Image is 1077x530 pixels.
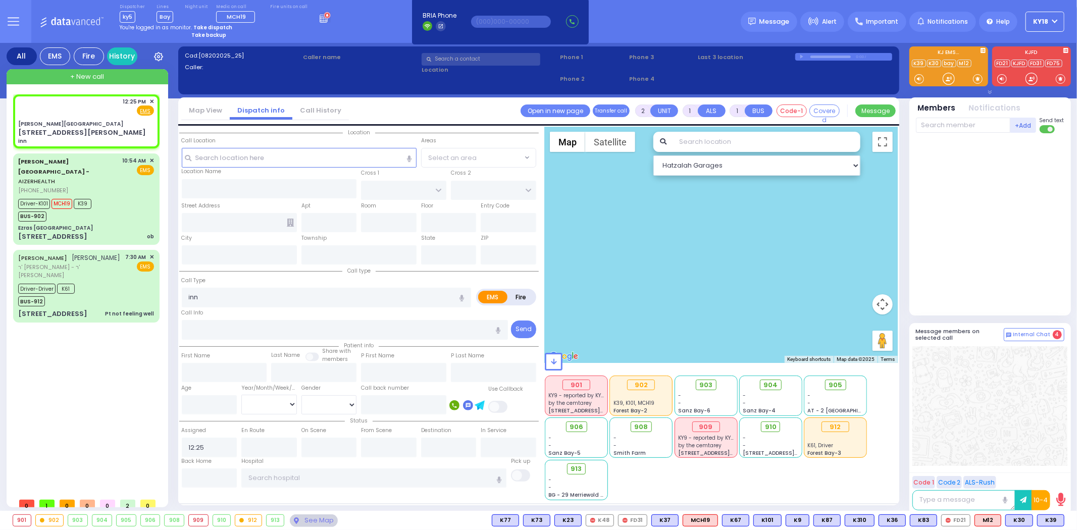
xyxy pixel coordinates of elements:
[613,434,617,442] span: -
[182,148,417,167] input: Search location here
[1037,514,1064,526] div: K39
[185,4,208,10] label: Night unit
[1004,328,1064,341] button: Internal Chat 4
[120,4,145,10] label: Dispatcher
[511,321,536,338] button: Send
[879,514,906,526] div: K36
[361,384,409,392] label: Call back number
[743,434,746,442] span: -
[19,500,34,507] span: 0
[322,347,351,355] small: Share with
[590,518,595,523] img: red-radio-icon.svg
[1040,117,1064,124] span: Send text
[182,457,212,465] label: Back Home
[492,514,519,526] div: BLS
[157,4,173,10] label: Lines
[873,132,893,152] button: Toggle fullscreen view
[492,514,519,526] div: K77
[1011,60,1028,67] a: KJFD
[942,60,956,67] a: bay
[927,60,941,67] a: K30
[651,514,679,526] div: BLS
[786,514,809,526] div: BLS
[421,202,433,210] label: Floor
[547,350,581,363] img: Google
[70,72,104,82] span: + New call
[421,234,435,242] label: State
[822,17,837,26] span: Alert
[235,515,262,526] div: 912
[18,296,45,306] span: BUS-912
[182,202,221,210] label: Street Address
[813,514,841,526] div: BLS
[18,232,87,242] div: [STREET_ADDRESS]
[673,132,860,152] input: Search location
[421,137,436,145] label: Areas
[916,118,1010,133] input: Search member
[910,514,937,526] div: K83
[18,120,123,128] div: [PERSON_NAME][GEOGRAPHIC_DATA]
[562,380,590,391] div: 901
[650,104,678,117] button: UNIT
[808,442,834,449] span: K61, Driver
[198,51,244,60] span: [08202025_25]
[722,514,749,526] div: BLS
[765,422,777,432] span: 910
[1010,118,1037,133] button: +Add
[18,254,67,262] a: [PERSON_NAME]
[193,24,232,31] strong: Take dispatch
[149,97,154,106] span: ✕
[549,491,605,499] span: BG - 29 Merriewold S.
[343,129,375,136] span: Location
[678,392,681,399] span: -
[105,310,154,317] div: Pt not feeling well
[554,514,582,526] div: BLS
[303,53,418,62] label: Caller name
[345,417,373,425] span: Status
[698,53,795,62] label: Last 3 location
[18,137,27,145] div: inn
[227,13,246,21] span: MCH19
[683,514,718,526] div: MCH19
[182,137,216,145] label: Call Location
[1013,331,1051,338] span: Internal Chat
[1034,17,1049,26] span: KY18
[683,514,718,526] div: ALS
[241,384,297,392] div: Year/Month/Week/Day
[213,515,231,526] div: 910
[290,514,337,527] div: See map
[698,104,726,117] button: ALS
[74,47,104,65] div: Fire
[829,380,842,390] span: 905
[912,60,926,67] a: K39
[80,500,95,507] span: 0
[808,392,811,399] span: -
[928,17,968,26] span: Notifications
[748,18,756,25] img: message.svg
[634,422,648,432] span: 908
[117,515,136,526] div: 905
[361,202,376,210] label: Room
[18,157,89,185] a: AIZERHEALTH
[182,277,206,285] label: Call Type
[995,60,1010,67] a: FD21
[613,399,654,407] span: K39, K101, MCH19
[68,515,87,526] div: 903
[301,234,327,242] label: Township
[879,514,906,526] div: BLS
[745,104,773,117] button: BUS
[613,407,647,414] span: Forest Bay-2
[301,202,311,210] label: Apt
[322,355,348,363] span: members
[866,17,898,26] span: Important
[13,515,31,526] div: 901
[763,380,778,390] span: 904
[507,291,535,303] label: Fire
[241,427,265,435] label: En Route
[428,153,477,163] span: Select an area
[149,253,154,261] span: ✕
[451,352,484,360] label: P Last Name
[39,500,55,507] span: 1
[916,328,1004,341] h5: Message members on selected call
[488,385,523,393] label: Use Callback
